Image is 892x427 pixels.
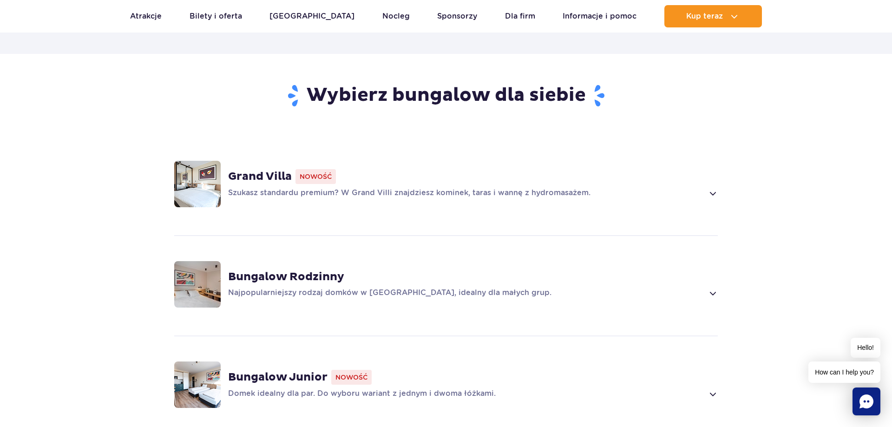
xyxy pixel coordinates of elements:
a: Atrakcje [130,5,162,27]
p: Szukasz standardu premium? W Grand Villi znajdziesz kominek, taras i wannę z hydromasażem. [228,188,703,199]
strong: Grand Villa [228,170,292,184]
strong: Bungalow Junior [228,370,328,384]
a: Informacje i pomoc [563,5,636,27]
div: Chat [853,388,880,415]
a: Bilety i oferta [190,5,242,27]
span: Hello! [851,338,880,358]
button: Kup teraz [664,5,762,27]
span: How can I help you? [808,361,880,383]
p: Domek idealny dla par. Do wyboru wariant z jednym i dwoma łóżkami. [228,388,703,400]
span: Kup teraz [686,12,723,20]
span: Nowość [331,370,372,385]
strong: Bungalow Rodzinny [228,270,344,284]
a: Dla firm [505,5,535,27]
h2: Wybierz bungalow dla siebie [174,84,718,108]
a: [GEOGRAPHIC_DATA] [269,5,354,27]
a: Sponsorzy [437,5,477,27]
p: Najpopularniejszy rodzaj domków w [GEOGRAPHIC_DATA], idealny dla małych grup. [228,288,703,299]
span: Nowość [295,169,336,184]
a: Nocleg [382,5,410,27]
